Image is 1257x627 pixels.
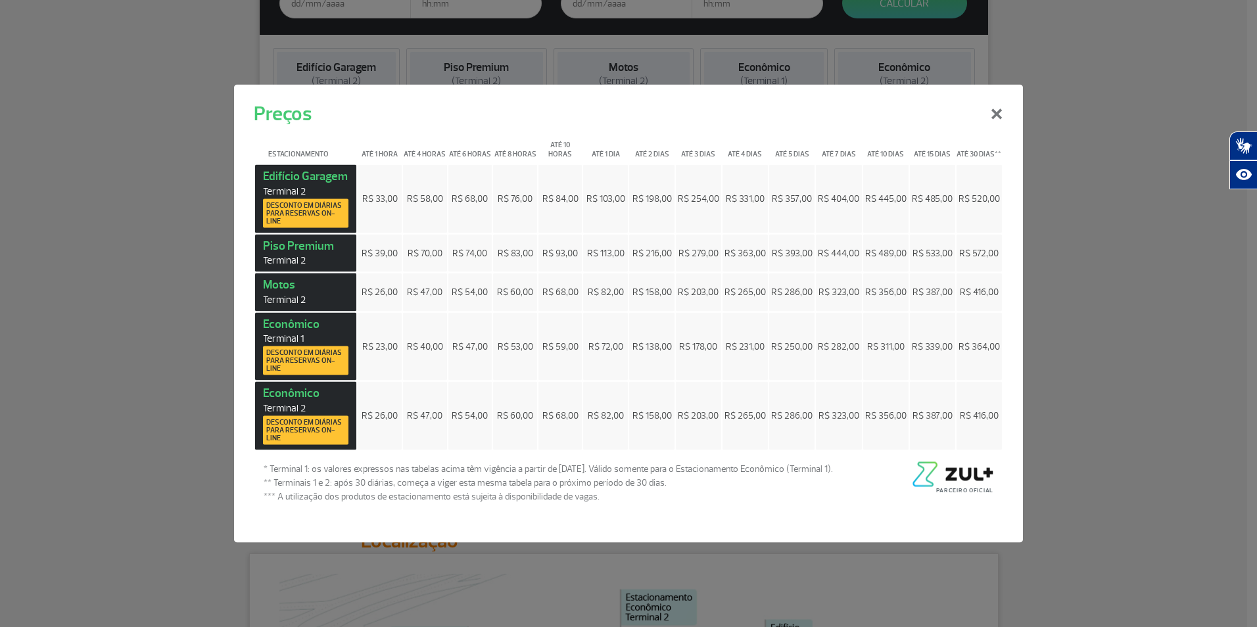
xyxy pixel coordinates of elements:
[403,130,447,164] th: Até 4 horas
[588,340,623,352] span: R$ 72,00
[542,340,579,352] span: R$ 59,00
[723,130,768,164] th: Até 4 dias
[818,193,859,204] span: R$ 404,00
[263,333,348,345] span: Terminal 1
[542,193,579,204] span: R$ 84,00
[542,410,579,421] span: R$ 68,00
[358,130,402,164] th: Até 1 hora
[632,247,672,258] span: R$ 216,00
[362,287,398,298] span: R$ 26,00
[818,340,859,352] span: R$ 282,00
[865,410,907,421] span: R$ 356,00
[632,287,672,298] span: R$ 158,00
[867,340,905,352] span: R$ 311,00
[959,247,999,258] span: R$ 572,00
[497,287,533,298] span: R$ 60,00
[263,316,348,375] strong: Econômico
[452,287,488,298] span: R$ 54,00
[542,287,579,298] span: R$ 68,00
[913,247,953,258] span: R$ 533,00
[1229,160,1257,189] button: Abrir recursos assistivos.
[980,89,1014,136] button: Close
[452,410,488,421] span: R$ 54,00
[676,130,721,164] th: Até 3 dias
[254,99,312,129] h5: Preços
[960,287,999,298] span: R$ 416,00
[586,193,625,204] span: R$ 103,00
[816,130,861,164] th: Até 7 dias
[724,247,766,258] span: R$ 363,00
[632,340,672,352] span: R$ 138,00
[865,193,907,204] span: R$ 445,00
[263,169,348,228] strong: Edifício Garagem
[678,287,719,298] span: R$ 203,00
[769,130,815,164] th: Até 5 dias
[912,340,953,352] span: R$ 339,00
[724,410,766,421] span: R$ 265,00
[588,410,624,421] span: R$ 82,00
[263,386,348,445] strong: Econômico
[263,277,348,306] strong: Motos
[960,410,999,421] span: R$ 416,00
[538,130,582,164] th: Até 10 horas
[263,185,348,197] span: Terminal 2
[588,287,624,298] span: R$ 82,00
[362,410,398,421] span: R$ 26,00
[408,247,442,258] span: R$ 70,00
[263,254,348,267] span: Terminal 2
[863,130,909,164] th: Até 10 dias
[362,193,398,204] span: R$ 33,00
[632,410,672,421] span: R$ 158,00
[818,287,859,298] span: R$ 323,00
[936,486,993,494] span: Parceiro Oficial
[913,287,953,298] span: R$ 387,00
[498,247,533,258] span: R$ 83,00
[264,461,833,475] span: * Terminal 1: os valores expressos nas tabelas acima têm vigência a partir de [DATE]. Válido some...
[818,247,859,258] span: R$ 444,00
[678,193,719,204] span: R$ 254,00
[865,247,907,258] span: R$ 489,00
[771,410,813,421] span: R$ 286,00
[724,287,766,298] span: R$ 265,00
[452,247,487,258] span: R$ 74,00
[407,410,442,421] span: R$ 47,00
[726,193,765,204] span: R$ 331,00
[957,130,1002,164] th: Até 30 dias**
[771,340,813,352] span: R$ 250,00
[263,402,348,414] span: Terminal 2
[448,130,492,164] th: Até 6 horas
[255,130,356,164] th: Estacionamento
[264,475,833,489] span: ** Terminais 1 e 2: após 30 diárias, começa a viger esta mesma tabela para o próximo período de 3...
[263,293,348,306] span: Terminal 2
[263,238,348,267] strong: Piso Premium
[818,410,859,421] span: R$ 323,00
[865,287,907,298] span: R$ 356,00
[407,287,442,298] span: R$ 47,00
[362,247,398,258] span: R$ 39,00
[407,193,443,204] span: R$ 58,00
[498,193,533,204] span: R$ 76,00
[264,489,833,503] span: *** A utilização dos produtos de estacionamento está sujeita à disponibilidade de vagas.
[587,247,625,258] span: R$ 113,00
[266,349,345,373] span: Desconto em diárias para reservas on-line
[362,340,398,352] span: R$ 23,00
[407,340,443,352] span: R$ 40,00
[452,340,488,352] span: R$ 47,00
[632,193,672,204] span: R$ 198,00
[1229,131,1257,160] button: Abrir tradutor de língua de sinais.
[679,340,717,352] span: R$ 178,00
[493,130,537,164] th: Até 8 horas
[772,247,813,258] span: R$ 393,00
[912,193,953,204] span: R$ 485,00
[726,340,765,352] span: R$ 231,00
[771,287,813,298] span: R$ 286,00
[959,193,1000,204] span: R$ 520,00
[772,193,812,204] span: R$ 357,00
[1229,131,1257,189] div: Plugin de acessibilidade da Hand Talk.
[452,193,488,204] span: R$ 68,00
[498,340,533,352] span: R$ 53,00
[583,130,628,164] th: Até 1 dia
[497,410,533,421] span: R$ 60,00
[678,410,719,421] span: R$ 203,00
[678,247,719,258] span: R$ 279,00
